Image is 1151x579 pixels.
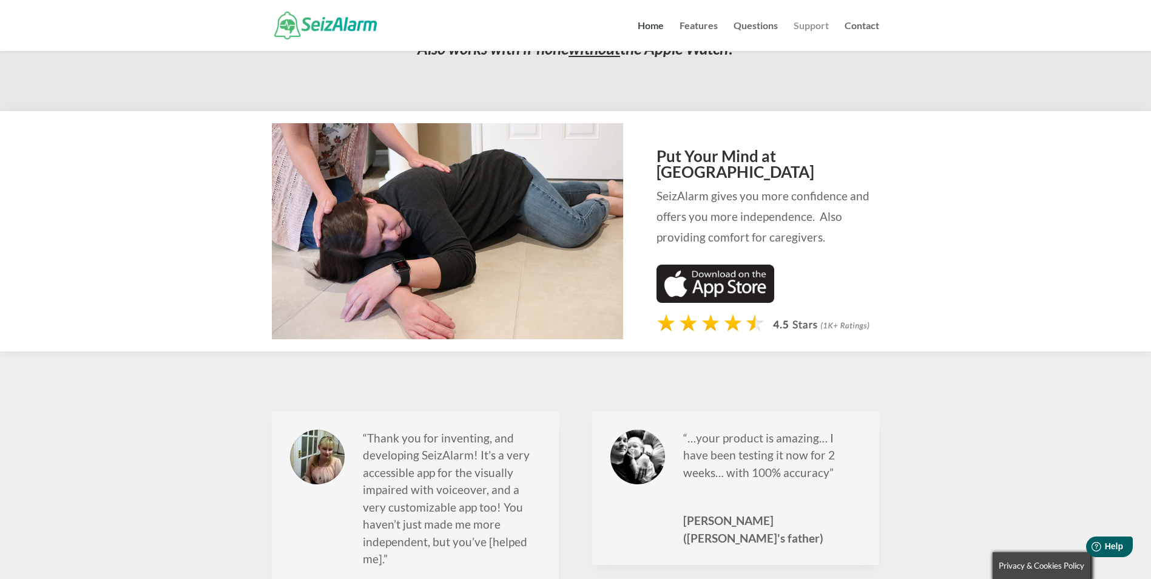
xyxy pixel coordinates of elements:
[680,21,718,51] a: Features
[1043,532,1138,566] iframe: Help widget launcher
[657,265,775,303] img: Download on App Store
[683,430,861,493] p: “…your product is amazing… I have been testing it now for 2 weeks… with 100% accuracy”
[734,21,778,51] a: Questions
[657,291,775,305] a: Download seizure detection app on the App Store
[274,12,377,39] img: SeizAlarm
[999,561,1084,571] span: Privacy & Cookies Policy
[638,21,664,51] a: Home
[272,123,623,339] img: Caregiver providing help after seizure
[657,186,879,248] p: SeizAlarm gives you more confidence and offers you more independence. Also providing comfort for ...
[657,148,879,186] h2: Put Your Mind at [GEOGRAPHIC_DATA]
[794,21,829,51] a: Support
[657,313,879,337] img: app-store-rating-stars
[845,21,879,51] a: Contact
[683,512,861,547] span: [PERSON_NAME] ([PERSON_NAME]'s father)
